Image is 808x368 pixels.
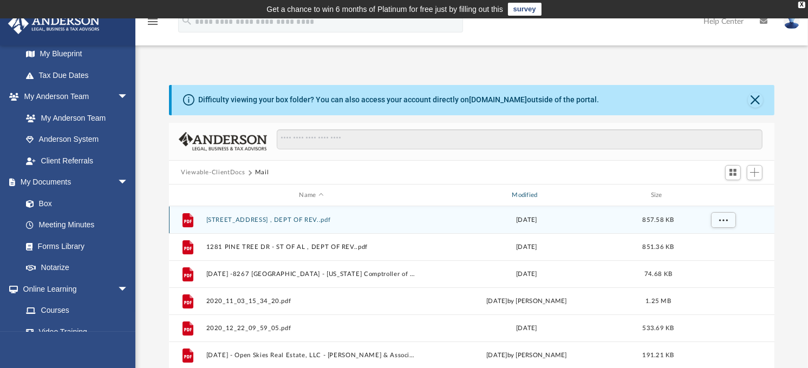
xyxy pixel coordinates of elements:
div: [DATE] [421,242,632,252]
span: 74.68 KB [644,271,672,277]
button: 1281 PINE TREE DR - ST OF AL , DEPT OF REV..pdf [206,244,417,251]
a: Forms Library [15,235,134,257]
button: 2020_11_03_15_34_20.pdf [206,298,417,305]
a: survey [508,3,542,16]
img: Anderson Advisors Platinum Portal [5,13,103,34]
span: 857.58 KB [642,217,674,223]
button: Mail [255,168,269,178]
div: [DATE] [421,270,632,279]
a: Box [15,193,134,214]
span: arrow_drop_down [118,278,139,300]
a: Courses [15,300,139,321]
button: Add [747,165,763,180]
a: [DOMAIN_NAME] [469,95,527,104]
button: Switch to Grid View [725,165,741,180]
div: Difficulty viewing your box folder? You can also access your account directly on outside of the p... [198,94,599,106]
a: My Blueprint [15,43,139,65]
a: Meeting Minutes [15,214,139,236]
a: Tax Due Dates [15,64,145,86]
span: arrow_drop_down [118,86,139,108]
span: 533.69 KB [642,325,674,331]
div: [DATE] [421,215,632,225]
div: [DATE] by [PERSON_NAME] [421,297,632,306]
div: id [685,190,760,200]
div: Size [637,190,680,200]
a: My Anderson Team [15,107,134,129]
a: My Anderson Teamarrow_drop_down [8,86,139,108]
button: Close [748,93,763,108]
img: User Pic [784,14,800,29]
div: Modified [421,190,632,200]
i: menu [146,15,159,28]
button: 2020_12_22_09_59_05.pdf [206,325,417,332]
span: arrow_drop_down [118,172,139,194]
span: 1.25 MB [646,298,671,304]
button: [DATE] -8267 [GEOGRAPHIC_DATA] - [US_STATE] Comptroller of Public Accounts.pdf [206,271,417,278]
div: [DATE] by [PERSON_NAME] [421,351,632,360]
div: close [798,2,805,8]
input: Search files and folders [277,129,763,150]
span: 191.21 KB [642,352,674,358]
a: Notarize [15,257,139,279]
a: Client Referrals [15,150,139,172]
button: [DATE] - Open Skies Real Estate, LLC - [PERSON_NAME] & Associates Attorneys at Law.pdf [206,352,417,359]
a: menu [146,21,159,28]
a: Anderson System [15,129,139,150]
div: Get a chance to win 6 months of Platinum for free just by filling out this [266,3,503,16]
div: [DATE] [421,324,632,333]
div: Name [206,190,416,200]
div: id [174,190,201,200]
button: More options [711,212,736,228]
a: Video Training [15,321,134,343]
a: Online Learningarrow_drop_down [8,278,139,300]
i: search [181,15,193,27]
button: [STREET_ADDRESS] , DEPT OF REV..pdf [206,216,417,224]
span: 851.36 KB [642,244,674,250]
button: Viewable-ClientDocs [181,168,245,178]
a: My Documentsarrow_drop_down [8,172,139,193]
